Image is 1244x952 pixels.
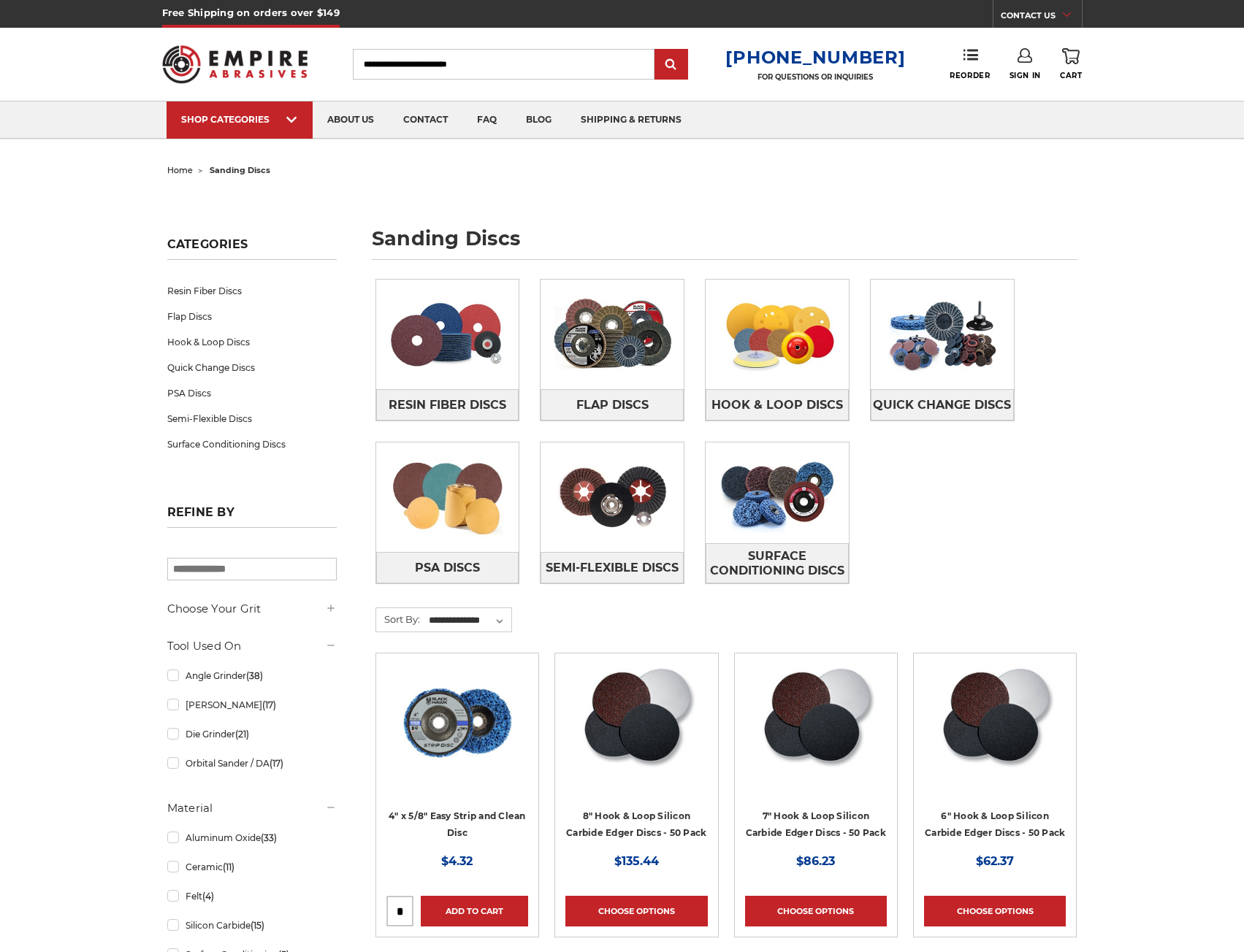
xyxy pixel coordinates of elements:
span: Semi-Flexible Discs [546,556,679,580]
a: home [167,165,193,175]
a: Add to Cart [421,896,528,926]
a: Cart [1060,48,1082,80]
a: blog [511,101,566,139]
span: Reorder [950,71,990,80]
span: $62.37 [976,854,1014,868]
a: Quick Change Discs [871,389,1014,421]
a: Semi-Flexible Discs [167,406,337,431]
h5: Tool Used On [167,637,337,655]
a: Hook & Loop Discs [706,389,849,421]
a: Reorder [950,48,990,80]
a: Ceramic [167,854,337,880]
a: Choose Options [565,896,707,926]
a: [PHONE_NUMBER] [725,47,905,68]
span: (15) [251,920,264,931]
span: (21) [235,729,249,740]
a: Resin Fiber Discs [376,389,519,421]
a: Resin Fiber Discs [167,278,337,304]
a: 4" x 5/8" Easy Strip and Clean Disc [389,810,526,838]
span: $86.23 [796,854,835,868]
img: Surface Conditioning Discs [706,442,849,543]
a: faq [462,101,511,139]
span: (17) [262,699,276,710]
a: Angle Grinder [167,663,337,688]
span: $135.44 [614,854,659,868]
img: 4" x 5/8" easy strip and clean discs [399,664,516,780]
span: Cart [1060,71,1082,80]
img: Silicon Carbide 8" Hook & Loop Edger Discs [577,664,695,780]
span: Resin Fiber Discs [389,393,506,418]
h1: sanding discs [372,229,1077,260]
label: Sort By: [376,608,420,630]
a: Flap Discs [541,389,684,421]
span: Quick Change Discs [873,393,1011,418]
img: PSA Discs [376,447,519,548]
a: Surface Conditioning Discs [706,543,849,583]
span: (11) [223,861,234,872]
a: Hook & Loop Discs [167,329,337,355]
img: Quick Change Discs [871,284,1014,385]
input: Submit [657,50,686,80]
img: Resin Fiber Discs [376,284,519,385]
a: 7" Hook & Loop Silicon Carbide Edger Discs - 50 Pack [746,810,886,838]
a: 6" Hook & Loop Silicon Carbide Edger Discs - 50 Pack [925,810,1065,838]
img: Semi-Flexible Discs [541,447,684,548]
a: [PERSON_NAME] [167,692,337,718]
a: Silicon Carbide [167,913,337,938]
a: CONTACT US [1001,7,1082,28]
h5: Material [167,799,337,817]
img: Hook & Loop Discs [706,284,849,385]
h5: Refine by [167,505,337,528]
img: Silicon Carbide 7" Hook & Loop Edger Discs [757,664,875,780]
a: PSA Discs [376,552,519,583]
span: Sign In [1010,71,1041,80]
span: (38) [246,670,263,681]
div: SHOP CATEGORIES [181,114,298,125]
a: Silicon Carbide 6" Hook & Loop Edger Discs [924,664,1066,805]
span: Surface Conditioning Discs [706,544,848,583]
h5: Choose Your Grit [167,600,337,618]
a: Semi-Flexible Discs [541,552,684,583]
h5: Categories [167,237,337,260]
a: Quick Change Discs [167,355,337,380]
a: Orbital Sander / DA [167,751,337,776]
span: Flap Discs [576,393,649,418]
p: FOR QUESTIONS OR INQUIRIES [725,72,905,82]
a: Aluminum Oxide [167,825,337,851]
span: Hook & Loop Discs [711,393,843,418]
a: 4" x 5/8" easy strip and clean discs [386,664,528,805]
img: Flap Discs [541,284,684,385]
a: about us [313,101,389,139]
span: (33) [261,832,277,843]
span: (17) [270,758,283,769]
span: $4.32 [441,854,473,868]
a: Surface Conditioning Discs [167,431,337,457]
a: 8" Hook & Loop Silicon Carbide Edger Discs - 50 Pack [566,810,706,838]
a: PSA Discs [167,380,337,406]
span: (4) [202,891,214,902]
a: Silicon Carbide 8" Hook & Loop Edger Discs [565,664,707,805]
a: shipping & returns [566,101,696,139]
a: Choose Options [924,896,1066,926]
a: Die Grinder [167,721,337,747]
span: sanding discs [210,165,270,175]
a: Silicon Carbide 7" Hook & Loop Edger Discs [745,664,887,805]
img: Empire Abrasives [162,36,308,93]
a: contact [389,101,462,139]
span: PSA Discs [415,556,480,580]
a: Flap Discs [167,304,337,329]
img: Silicon Carbide 6" Hook & Loop Edger Discs [936,664,1054,780]
select: Sort By: [427,610,511,632]
a: Choose Options [745,896,887,926]
a: Felt [167,883,337,909]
